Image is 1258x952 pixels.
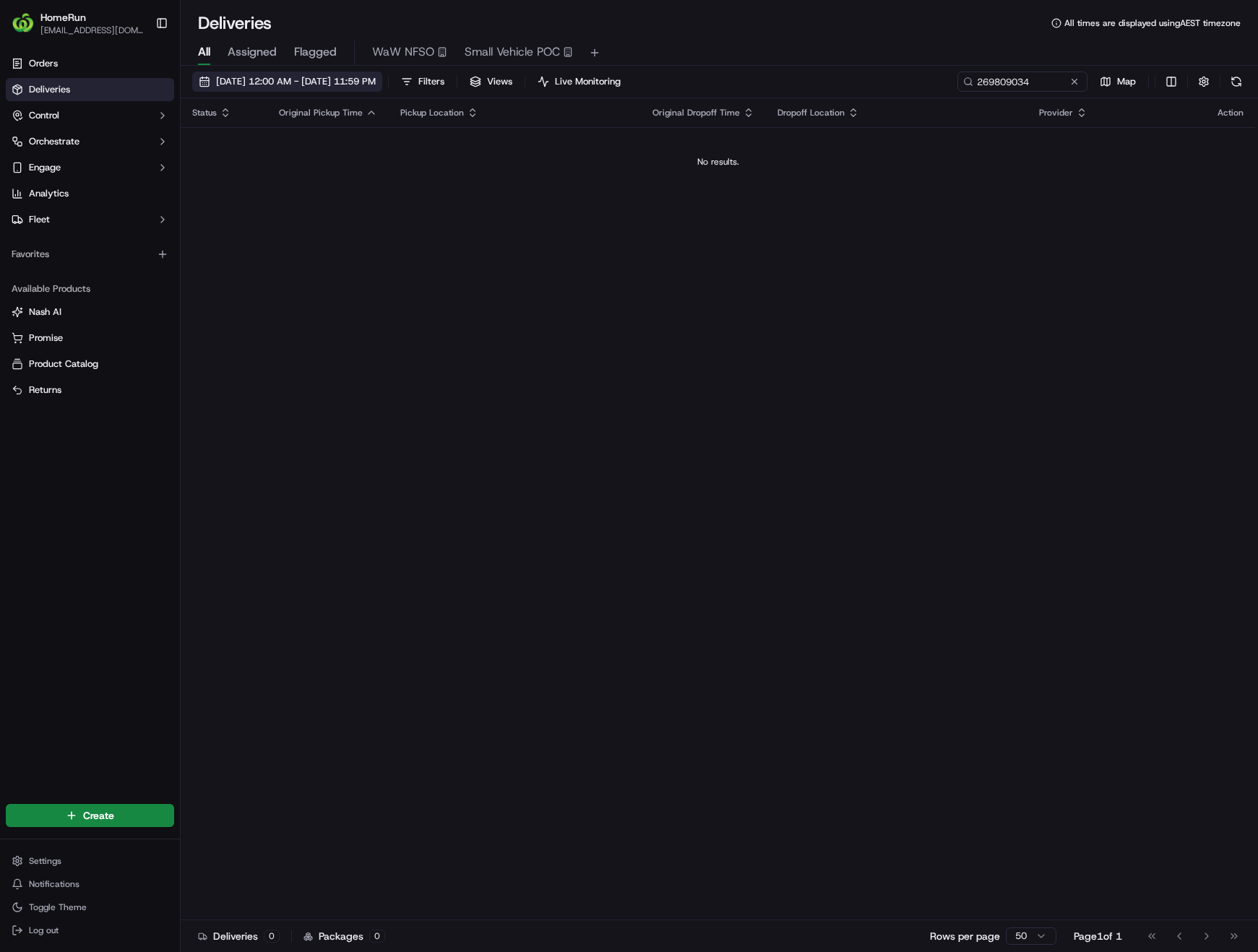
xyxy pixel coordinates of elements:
span: Control [29,109,59,122]
span: Promise [29,332,63,345]
span: Small Vehicle POC [465,43,560,61]
span: Orders [29,57,58,70]
span: Original Pickup Time [279,107,363,118]
button: Engage [6,156,174,179]
span: Orchestrate [29,135,79,148]
span: Provider [1039,107,1073,118]
span: Log out [29,925,59,936]
span: Returns [29,384,61,397]
span: Status [192,107,217,118]
span: Deliveries [29,83,70,96]
span: WaW NFSO [372,43,434,61]
div: No results. [186,156,1249,168]
a: Product Catalog [12,358,168,371]
span: Map [1117,75,1136,88]
p: Rows per page [930,929,1000,943]
a: Deliveries [6,78,174,101]
button: [EMAIL_ADDRESS][DOMAIN_NAME] [40,25,144,36]
div: Packages [303,929,385,943]
a: Promise [12,332,168,345]
a: Returns [12,384,168,397]
button: Refresh [1226,72,1246,92]
div: Favorites [6,243,174,266]
span: Views [487,75,512,88]
span: Settings [29,855,61,867]
span: Dropoff Location [777,107,845,118]
h1: Deliveries [198,12,272,35]
a: Orders [6,52,174,75]
span: All [198,43,210,61]
img: HomeRun [12,12,35,35]
span: Assigned [228,43,277,61]
input: Type to search [957,72,1087,92]
div: Action [1218,107,1244,118]
span: All times are displayed using AEST timezone [1064,17,1241,29]
span: Original Dropoff Time [652,107,740,118]
button: Product Catalog [6,352,174,376]
button: Returns [6,378,174,402]
a: Analytics [6,182,174,205]
div: 0 [369,930,385,943]
span: Filters [418,75,444,88]
button: Promise [6,326,174,350]
span: Notifications [29,878,79,890]
button: Create [6,804,174,827]
span: Pickup Location [400,107,464,118]
button: HomeRun [40,10,86,25]
button: Log out [6,920,174,940]
span: Live Monitoring [555,75,621,88]
span: Engage [29,161,61,174]
span: Flagged [294,43,337,61]
span: Analytics [29,187,69,200]
div: Page 1 of 1 [1074,929,1122,943]
button: Live Monitoring [531,72,627,92]
span: Nash AI [29,306,61,319]
span: Toggle Theme [29,901,87,913]
button: Control [6,104,174,127]
span: Create [83,808,114,823]
button: HomeRunHomeRun[EMAIL_ADDRESS][DOMAIN_NAME] [6,6,150,40]
button: Fleet [6,208,174,231]
button: Map [1093,72,1142,92]
button: Settings [6,851,174,871]
div: 0 [264,930,280,943]
span: [DATE] 12:00 AM - [DATE] 11:59 PM [216,75,376,88]
a: Nash AI [12,306,168,319]
span: Fleet [29,213,50,226]
button: [DATE] 12:00 AM - [DATE] 11:59 PM [192,72,382,92]
button: Toggle Theme [6,897,174,917]
div: Deliveries [198,929,280,943]
button: Views [463,72,519,92]
button: Notifications [6,874,174,894]
div: Available Products [6,277,174,300]
button: Filters [395,72,451,92]
span: Product Catalog [29,358,98,371]
button: Orchestrate [6,130,174,153]
button: Nash AI [6,300,174,324]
